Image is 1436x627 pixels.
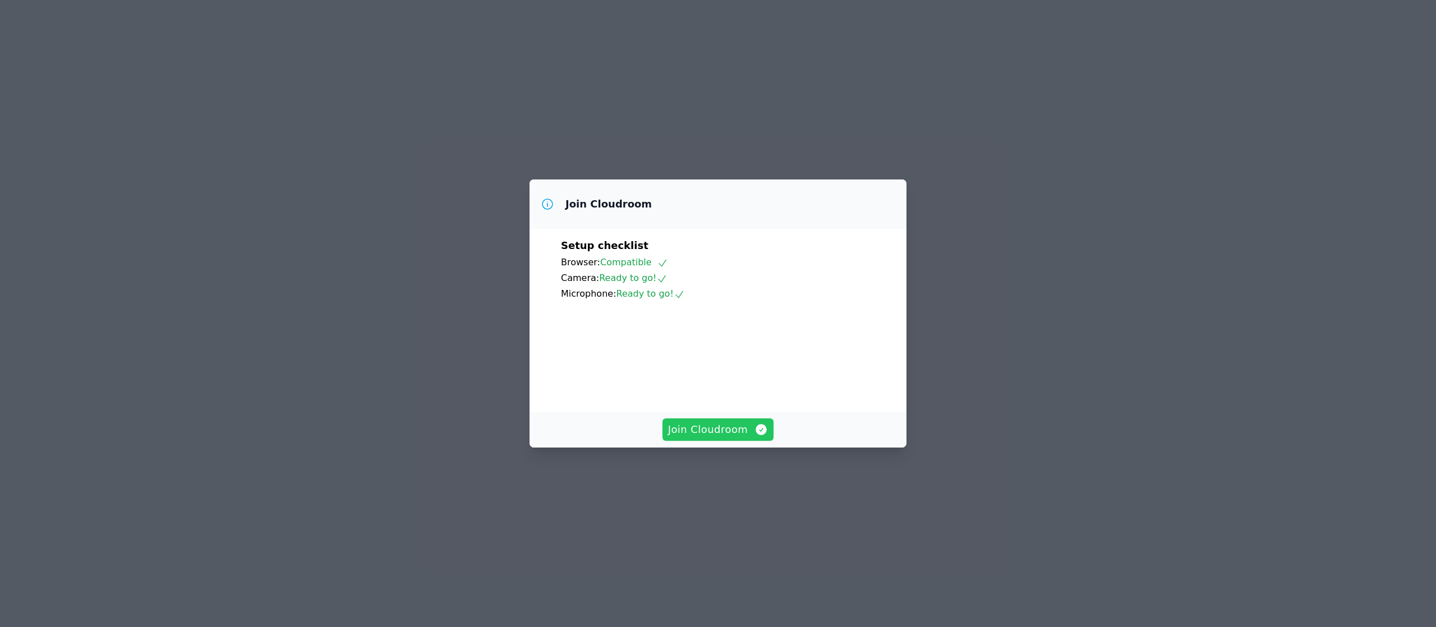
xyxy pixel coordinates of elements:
span: Setup checklist [561,239,648,251]
h3: Join Cloudroom [565,197,652,211]
button: Join Cloudroom [662,418,774,441]
span: Microphone: [561,288,616,299]
span: Join Cloudroom [668,422,768,437]
span: Browser: [561,257,600,268]
span: Ready to go! [616,288,685,299]
span: Camera: [561,273,599,283]
span: Ready to go! [599,273,668,283]
span: Compatible [600,257,668,268]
